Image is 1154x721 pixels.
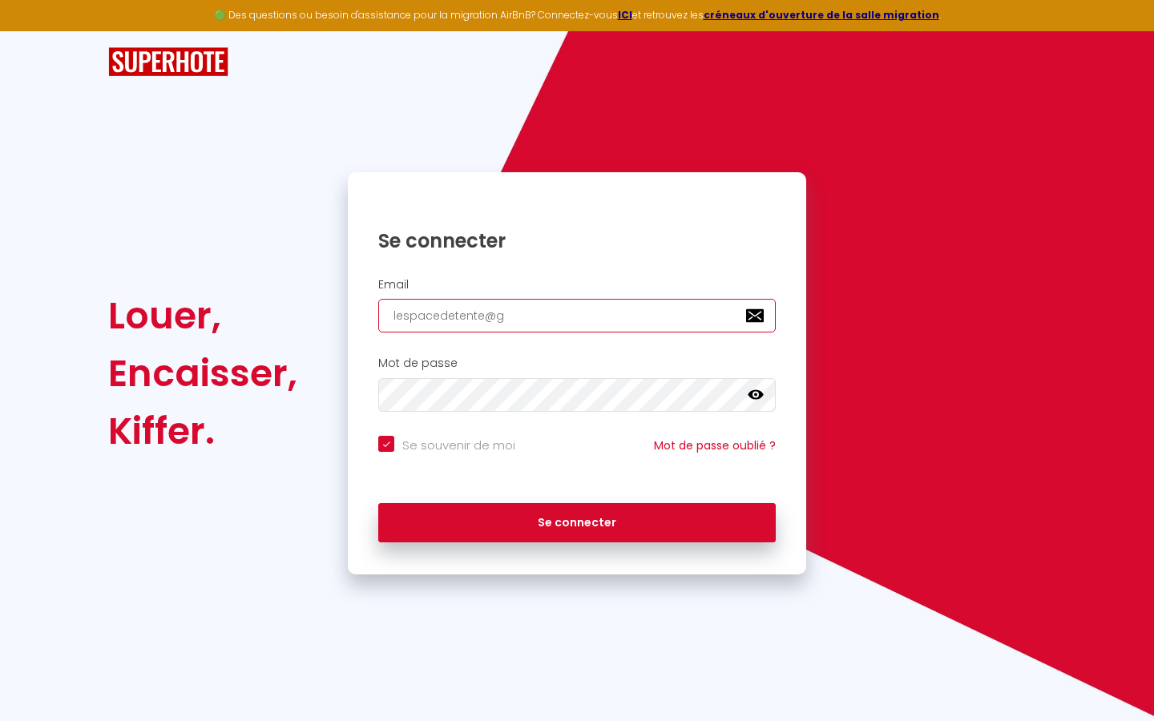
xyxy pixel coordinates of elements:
[378,356,776,370] h2: Mot de passe
[378,278,776,292] h2: Email
[13,6,61,54] button: Ouvrir le widget de chat LiveChat
[378,228,776,253] h1: Se connecter
[618,8,632,22] a: ICI
[108,287,297,344] div: Louer,
[108,47,228,77] img: SuperHote logo
[704,8,939,22] a: créneaux d'ouverture de la salle migration
[378,299,776,332] input: Ton Email
[654,437,776,453] a: Mot de passe oublié ?
[378,503,776,543] button: Se connecter
[108,344,297,402] div: Encaisser,
[108,402,297,460] div: Kiffer.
